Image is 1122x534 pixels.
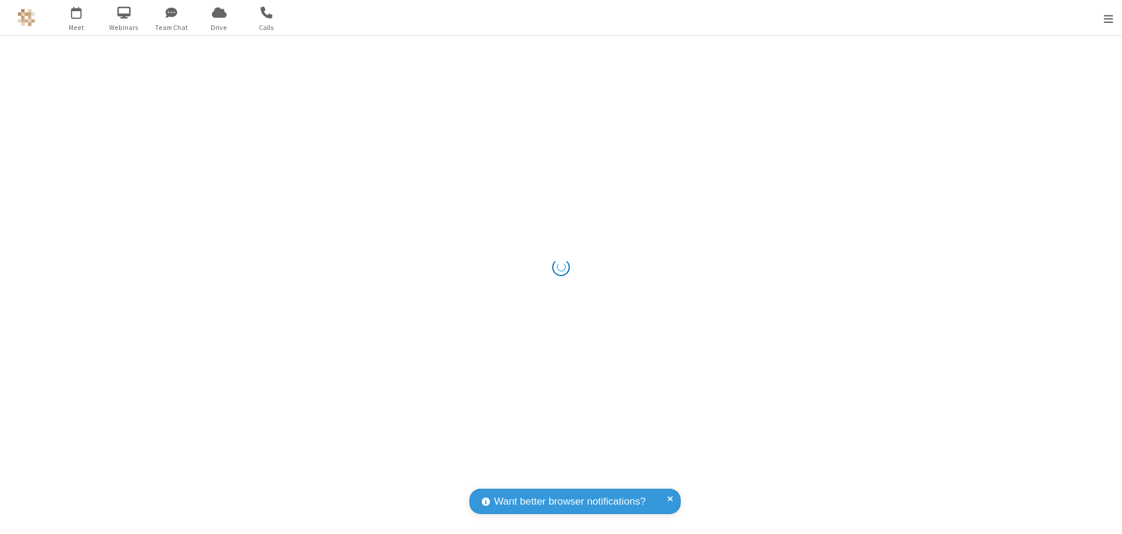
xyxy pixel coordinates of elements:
[18,9,35,26] img: QA Selenium DO NOT DELETE OR CHANGE
[494,494,646,509] span: Want better browser notifications?
[55,22,99,33] span: Meet
[245,22,289,33] span: Calls
[102,22,146,33] span: Webinars
[150,22,194,33] span: Team Chat
[197,22,241,33] span: Drive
